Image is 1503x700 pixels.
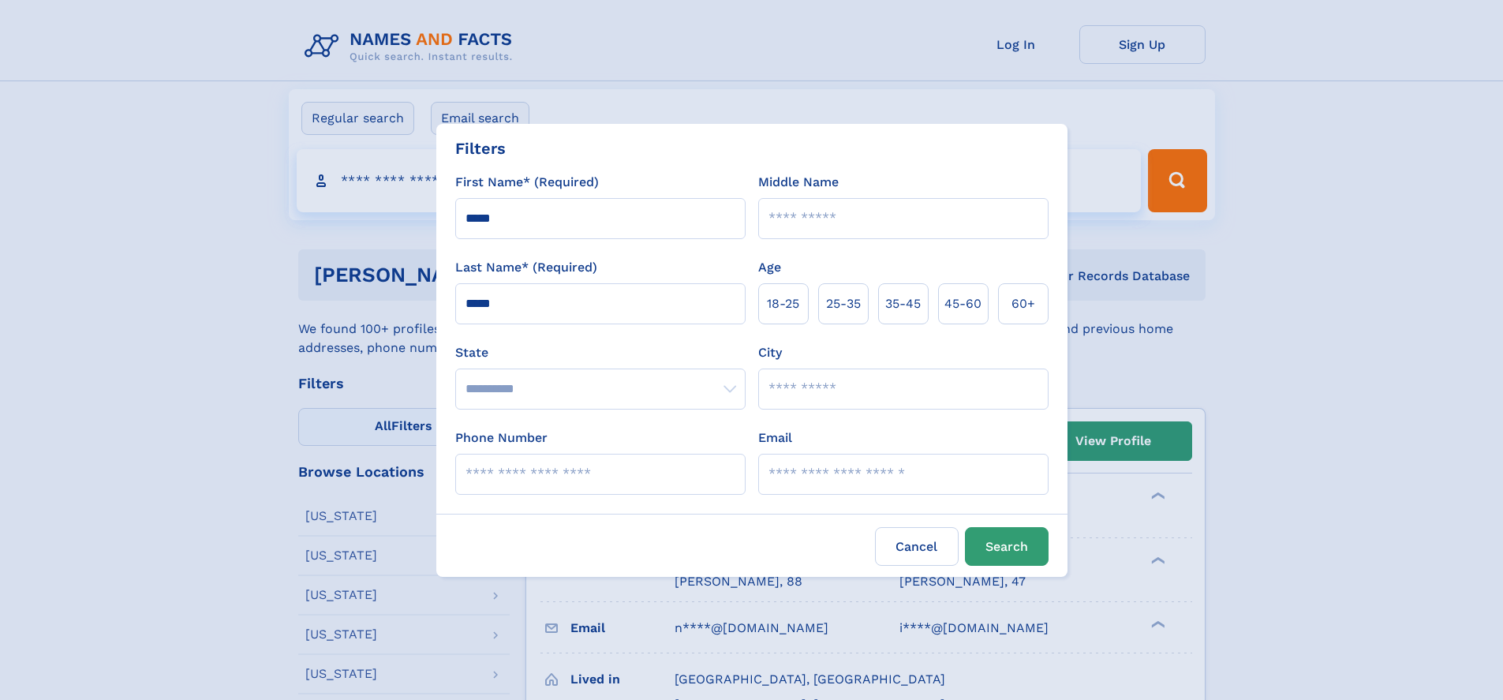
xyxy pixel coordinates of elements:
label: Cancel [875,527,959,566]
label: Age [758,258,781,277]
label: Email [758,429,792,447]
span: 35‑45 [885,294,921,313]
div: Filters [455,137,506,160]
label: Last Name* (Required) [455,258,597,277]
label: City [758,343,782,362]
label: State [455,343,746,362]
button: Search [965,527,1049,566]
label: Phone Number [455,429,548,447]
span: 18‑25 [767,294,799,313]
span: 45‑60 [944,294,981,313]
label: First Name* (Required) [455,173,599,192]
span: 25‑35 [826,294,861,313]
span: 60+ [1011,294,1035,313]
label: Middle Name [758,173,839,192]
